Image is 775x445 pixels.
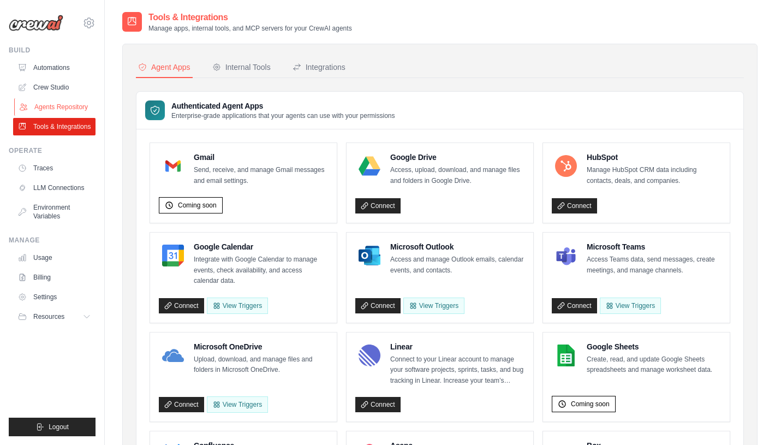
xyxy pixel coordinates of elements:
button: Agent Apps [136,57,193,78]
p: Access Teams data, send messages, create meetings, and manage channels. [587,254,721,276]
a: Crew Studio [13,79,96,96]
img: Logo [9,15,63,31]
p: Manage HubSpot CRM data including contacts, deals, and companies. [587,165,721,186]
div: Internal Tools [212,62,271,73]
a: Agents Repository [14,98,97,116]
img: Linear Logo [359,345,380,366]
p: Send, receive, and manage Gmail messages and email settings. [194,165,328,186]
button: Integrations [290,57,348,78]
img: Google Drive Logo [359,155,380,177]
button: View Triggers [207,298,268,314]
: View Triggers [207,396,268,413]
a: Billing [13,269,96,286]
a: Environment Variables [13,199,96,225]
p: Enterprise-grade applications that your agents can use with your permissions [171,111,395,120]
a: Tools & Integrations [13,118,96,135]
div: Integrations [293,62,345,73]
a: Connect [355,298,401,313]
img: Google Calendar Logo [162,245,184,266]
a: Connect [552,198,597,213]
span: Coming soon [571,400,610,408]
h4: Microsoft Teams [587,241,721,252]
a: Usage [13,249,96,266]
span: Coming soon [178,201,217,210]
button: Logout [9,418,96,436]
h4: HubSpot [587,152,721,163]
p: Integrate with Google Calendar to manage events, check availability, and access calendar data. [194,254,328,287]
h4: Google Drive [390,152,524,163]
span: Logout [49,423,69,431]
img: HubSpot Logo [555,155,577,177]
h4: Gmail [194,152,328,163]
h4: Microsoft OneDrive [194,341,328,352]
img: Microsoft Outlook Logo [359,245,380,266]
div: Agent Apps [138,62,190,73]
a: LLM Connections [13,179,96,197]
h4: Google Sheets [587,341,721,352]
: View Triggers [600,298,661,314]
h4: Google Calendar [194,241,328,252]
p: Create, read, and update Google Sheets spreadsheets and manage worksheet data. [587,354,721,376]
a: Connect [552,298,597,313]
div: Build [9,46,96,55]
img: Google Sheets Logo [555,345,577,366]
a: Settings [13,288,96,306]
a: Traces [13,159,96,177]
h3: Authenticated Agent Apps [171,100,395,111]
a: Connect [159,298,204,313]
a: Connect [355,198,401,213]
a: Connect [355,397,401,412]
p: Manage apps, internal tools, and MCP servers for your CrewAI agents [148,24,352,33]
img: Gmail Logo [162,155,184,177]
p: Access, upload, download, and manage files and folders in Google Drive. [390,165,524,186]
a: Automations [13,59,96,76]
: View Triggers [403,298,464,314]
div: Operate [9,146,96,155]
img: Microsoft Teams Logo [555,245,577,266]
button: Internal Tools [210,57,273,78]
img: Microsoft OneDrive Logo [162,345,184,366]
button: Resources [13,308,96,325]
div: Manage [9,236,96,245]
h4: Microsoft Outlook [390,241,524,252]
p: Upload, download, and manage files and folders in Microsoft OneDrive. [194,354,328,376]
h2: Tools & Integrations [148,11,352,24]
a: Connect [159,397,204,412]
p: Connect to your Linear account to manage your software projects, sprints, tasks, and bug tracking... [390,354,524,387]
h4: Linear [390,341,524,352]
span: Resources [33,312,64,321]
p: Access and manage Outlook emails, calendar events, and contacts. [390,254,524,276]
